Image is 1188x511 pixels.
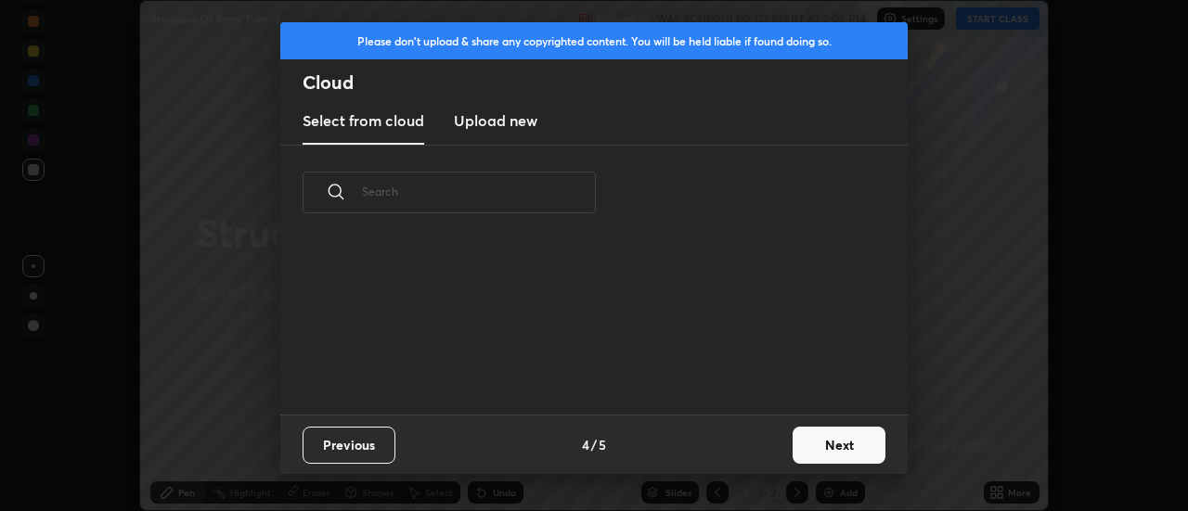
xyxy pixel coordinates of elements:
button: Previous [303,427,395,464]
h2: Cloud [303,70,908,95]
div: grid [280,235,885,415]
h4: 4 [582,435,589,454]
input: Search [362,152,596,231]
h3: Select from cloud [303,109,424,132]
h4: / [591,435,597,454]
h3: Upload new [454,109,537,132]
div: Please don't upload & share any copyrighted content. You will be held liable if found doing so. [280,22,908,59]
h4: 5 [599,435,606,454]
button: Next [793,427,885,464]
